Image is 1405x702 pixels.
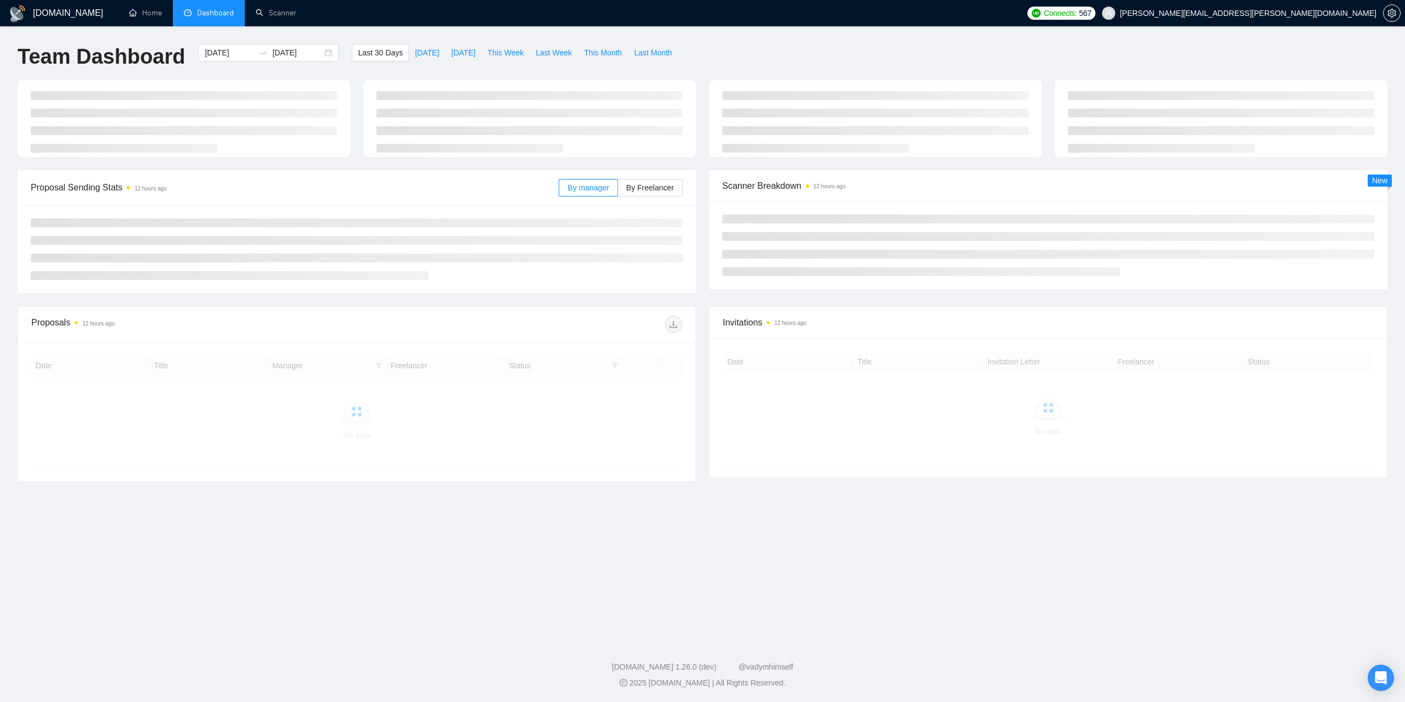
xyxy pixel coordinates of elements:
[626,183,674,192] span: By Freelancer
[259,48,268,57] span: to
[134,186,166,192] time: 12 hours ago
[738,662,793,671] a: @vadymhimself
[82,321,114,327] time: 12 hours ago
[774,320,806,326] time: 12 hours ago
[628,44,678,61] button: Last Month
[487,47,524,59] span: This Week
[184,9,192,16] span: dashboard
[1105,9,1112,17] span: user
[1372,176,1387,185] span: New
[1383,4,1401,22] button: setting
[445,44,481,61] button: [DATE]
[358,47,403,59] span: Last 30 Days
[567,183,609,192] span: By manager
[584,47,622,59] span: This Month
[634,47,672,59] span: Last Month
[197,8,234,18] span: Dashboard
[536,47,572,59] span: Last Week
[481,44,530,61] button: This Week
[31,316,357,333] div: Proposals
[530,44,578,61] button: Last Week
[129,8,162,18] a: homeHome
[1368,665,1394,691] div: Open Intercom Messenger
[722,179,1374,193] span: Scanner Breakdown
[409,44,445,61] button: [DATE]
[256,8,296,18] a: searchScanner
[1044,7,1077,19] span: Connects:
[1383,9,1401,18] a: setting
[578,44,628,61] button: This Month
[352,44,409,61] button: Last 30 Days
[1079,7,1091,19] span: 567
[723,316,1374,329] span: Invitations
[415,47,439,59] span: [DATE]
[9,677,1396,689] div: 2025 [DOMAIN_NAME] | All Rights Reserved.
[620,679,627,687] span: copyright
[1032,9,1041,18] img: upwork-logo.png
[205,47,255,59] input: Start date
[18,44,185,70] h1: Team Dashboard
[451,47,475,59] span: [DATE]
[9,5,26,23] img: logo
[813,183,845,189] time: 12 hours ago
[272,47,322,59] input: End date
[612,662,717,671] a: [DOMAIN_NAME] 1.26.0 (dev)
[31,181,559,194] span: Proposal Sending Stats
[259,48,268,57] span: swap-right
